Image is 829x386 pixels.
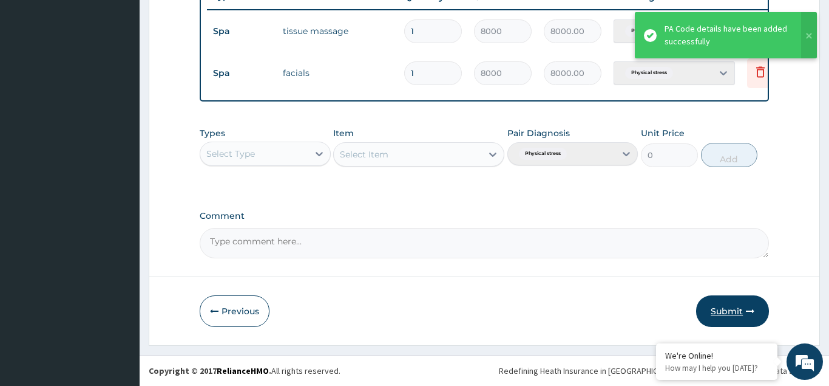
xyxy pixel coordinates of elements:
[206,148,255,160] div: Select Type
[665,363,768,373] p: How may I help you today?
[665,350,768,361] div: We're Online!
[22,61,49,91] img: d_794563401_company_1708531726252_794563401
[207,62,277,84] td: Spa
[665,22,790,48] div: PA Code details have been added successfully
[200,128,225,139] label: Types
[277,19,398,43] td: tissue massage
[499,365,820,377] div: Redefining Heath Insurance in [GEOGRAPHIC_DATA] using Telemedicine and Data Science!
[140,355,829,386] footer: All rights reserved.
[507,127,570,139] label: Pair Diagnosis
[641,127,685,139] label: Unit Price
[199,6,228,35] div: Minimize live chat window
[70,115,167,238] span: We're online!
[200,295,269,327] button: Previous
[333,127,354,139] label: Item
[6,257,231,300] textarea: Type your message and hit 'Enter'
[277,61,398,85] td: facials
[701,143,758,167] button: Add
[200,211,769,221] label: Comment
[696,295,769,327] button: Submit
[207,20,277,43] td: Spa
[149,365,271,376] strong: Copyright © 2017 .
[217,365,269,376] a: RelianceHMO
[63,68,204,84] div: Chat with us now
